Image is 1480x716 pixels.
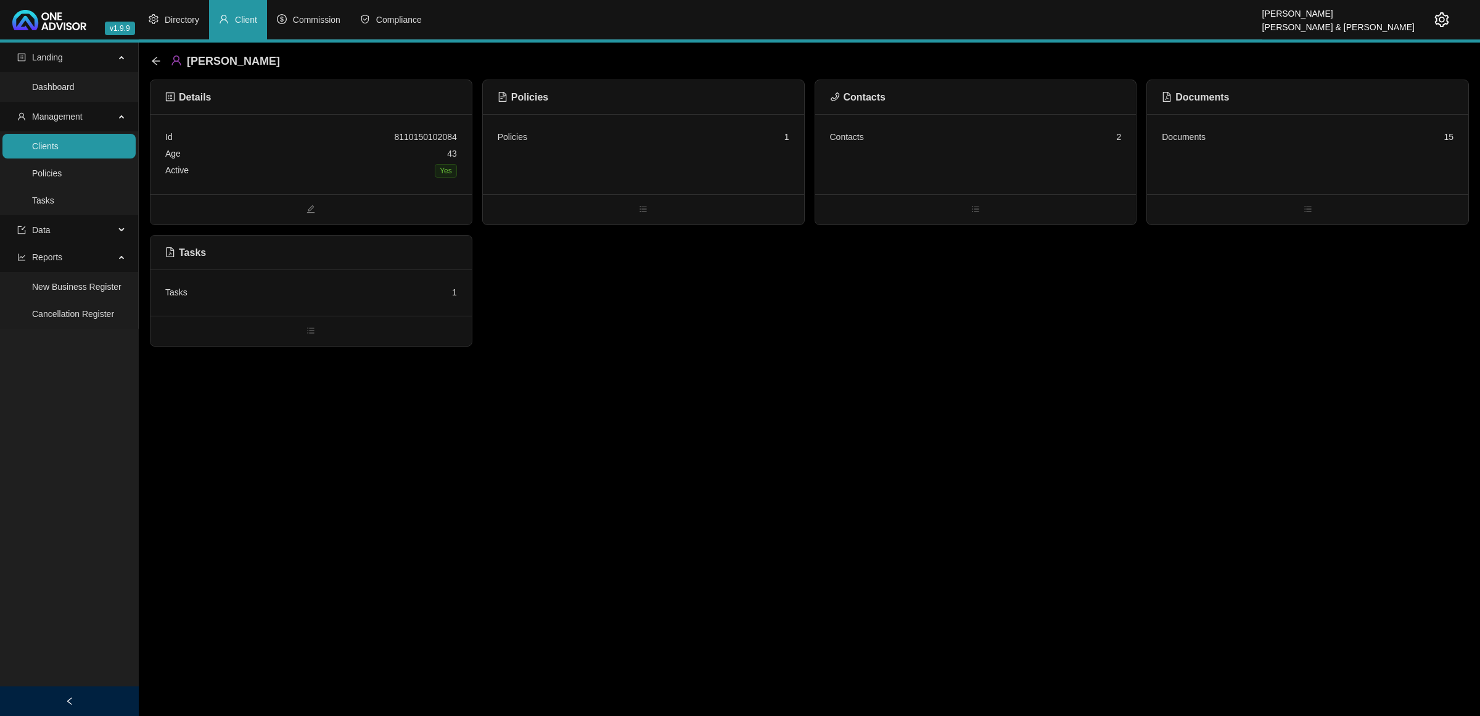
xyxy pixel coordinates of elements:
span: file-text [498,92,508,102]
a: Cancellation Register [32,309,114,319]
a: Policies [32,168,62,178]
div: 1 [452,286,457,299]
span: user [219,14,229,24]
span: profile [17,53,26,62]
span: file-pdf [1162,92,1172,102]
span: Tasks [165,247,206,258]
span: safety [360,14,370,24]
span: bars [150,325,472,339]
div: Documents [1162,130,1206,144]
span: Landing [32,52,63,62]
span: user [17,112,26,121]
a: New Business Register [32,282,121,292]
a: Clients [32,141,59,151]
span: Compliance [376,15,422,25]
span: dollar [277,14,287,24]
span: Reports [32,252,62,262]
div: 15 [1444,130,1453,144]
span: Details [165,92,211,102]
div: Policies [498,130,527,144]
span: Policies [498,92,548,102]
span: arrow-left [151,56,161,66]
div: Id [165,130,173,144]
span: bars [815,204,1137,217]
span: 43 [447,149,457,158]
span: v1.9.9 [105,22,135,35]
span: bars [1147,204,1468,217]
span: [PERSON_NAME] [187,55,280,67]
span: Yes [435,164,457,178]
span: Management [32,112,83,121]
span: line-chart [17,253,26,261]
div: 8110150102084 [395,130,457,144]
span: Documents [1162,92,1229,102]
span: Directory [165,15,199,25]
div: 2 [1116,130,1121,144]
span: file-pdf [165,247,175,257]
a: Tasks [32,195,54,205]
span: import [17,226,26,234]
span: edit [150,204,472,217]
div: back [151,56,161,67]
div: Active [165,163,189,178]
span: profile [165,92,175,102]
div: [PERSON_NAME] & [PERSON_NAME] [1262,17,1415,30]
span: user [171,55,182,66]
a: Dashboard [32,82,75,92]
span: Data [32,225,51,235]
span: left [65,697,74,706]
div: Age [165,147,181,160]
div: Tasks [165,286,187,299]
span: setting [1434,12,1449,27]
div: Contacts [830,130,864,144]
span: Contacts [830,92,886,102]
span: Client [235,15,257,25]
span: phone [830,92,840,102]
span: Commission [293,15,340,25]
div: 1 [784,130,789,144]
span: setting [149,14,158,24]
div: [PERSON_NAME] [1262,3,1415,17]
span: bars [483,204,804,217]
img: 2df55531c6924b55f21c4cf5d4484680-logo-light.svg [12,10,86,30]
